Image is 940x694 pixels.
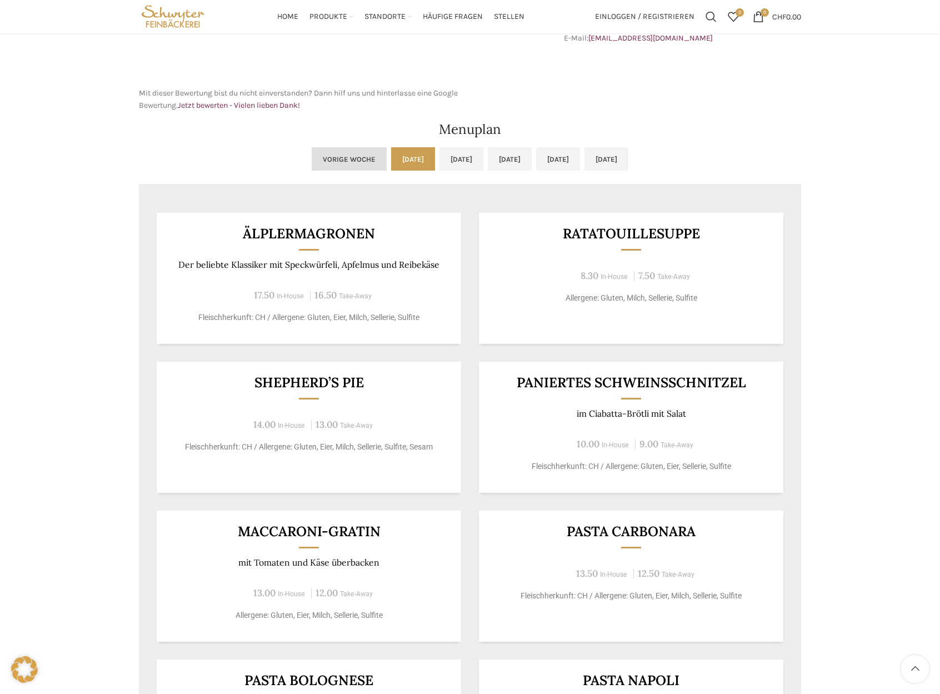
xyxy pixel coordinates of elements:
a: [DATE] [391,147,435,171]
div: Meine Wunschliste [722,6,744,28]
span: 8.30 [581,269,598,282]
p: Allergene: Gluten, Milch, Sellerie, Sulfite [493,292,770,304]
span: In-House [278,422,305,430]
p: Fleischherkunft: CH / Allergene: Gluten, Eier, Milch, Sellerie, Sulfite, Sesam [171,441,448,453]
span: 12.00 [316,587,338,599]
span: CHF [772,12,786,21]
h3: Ratatouillesuppe [493,227,770,241]
span: Take-Away [662,571,694,578]
span: 13.00 [253,587,276,599]
span: Take-Away [661,441,693,449]
a: Produkte [309,6,353,28]
span: 0 [761,8,769,17]
span: 12.50 [638,567,659,580]
h3: Shepherd’s Pie [171,376,448,390]
p: Der beliebte Klassiker mit Speckwürfeli, Apfelmus und Reibekäse [171,259,448,270]
h3: Pasta Napoli [493,673,770,687]
span: 16.50 [314,289,337,301]
span: Take-Away [339,292,372,300]
span: Take-Away [340,590,373,598]
a: 0 [722,6,744,28]
span: 10.00 [577,438,599,450]
span: 9.00 [639,438,658,450]
a: [DATE] [584,147,628,171]
h2: Menuplan [139,123,801,136]
span: 7.50 [638,269,655,282]
div: Main navigation [213,6,589,28]
span: In-House [602,441,629,449]
p: mit Tomaten und Käse überbacken [171,557,448,568]
a: Site logo [139,11,207,21]
span: Häufige Fragen [423,12,483,22]
span: Produkte [309,12,347,22]
span: In-House [278,590,305,598]
span: In-House [277,292,304,300]
a: Stellen [494,6,524,28]
span: 0 [736,8,744,17]
span: Take-Away [340,422,373,430]
a: Häufige Fragen [423,6,483,28]
span: 17.50 [254,289,274,301]
a: Jetzt bewerten - Vielen lieben Dank! [178,101,300,110]
a: Standorte [364,6,412,28]
span: Einloggen / Registrieren [595,13,694,21]
a: 0 CHF0.00 [747,6,807,28]
a: [DATE] [488,147,532,171]
bdi: 0.00 [772,12,801,21]
a: [EMAIL_ADDRESS][DOMAIN_NAME] [588,33,713,43]
h3: Pasta Bolognese [171,673,448,687]
h3: Pasta Carbonara [493,525,770,538]
a: [DATE] [439,147,483,171]
span: Stellen [494,12,524,22]
span: 14.00 [253,418,276,431]
span: 13.50 [576,567,598,580]
p: Fleischherkunft: CH / Allergene: Gluten, Eier, Sellerie, Sulfite [493,461,770,472]
a: Vorige Woche [312,147,387,171]
a: Einloggen / Registrieren [589,6,700,28]
p: Fleischherkunft: CH / Allergene: Gluten, Eier, Milch, Sellerie, Sulfite [171,312,448,323]
a: Suchen [700,6,722,28]
span: Standorte [364,12,406,22]
span: Home [277,12,298,22]
h3: Älplermagronen [171,227,448,241]
span: Take-Away [657,273,690,281]
a: Home [277,6,298,28]
a: Scroll to top button [901,655,929,683]
p: Fleischherkunft: CH / Allergene: Gluten, Eier, Milch, Sellerie, Sulfite [493,590,770,602]
p: Allergene: Gluten, Eier, Milch, Sellerie, Sulfite [171,610,448,621]
h3: Maccaroni-Gratin [171,525,448,538]
a: [DATE] [536,147,580,171]
span: 13.00 [316,418,338,431]
p: im Ciabatta-Brötli mit Salat [493,408,770,419]
span: In-House [601,273,628,281]
h3: Paniertes Schweinsschnitzel [493,376,770,390]
p: Mit dieser Bewertung bist du nicht einverstanden? Dann hilf uns und hinterlasse eine Google Bewer... [139,87,464,112]
span: In-House [600,571,627,578]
